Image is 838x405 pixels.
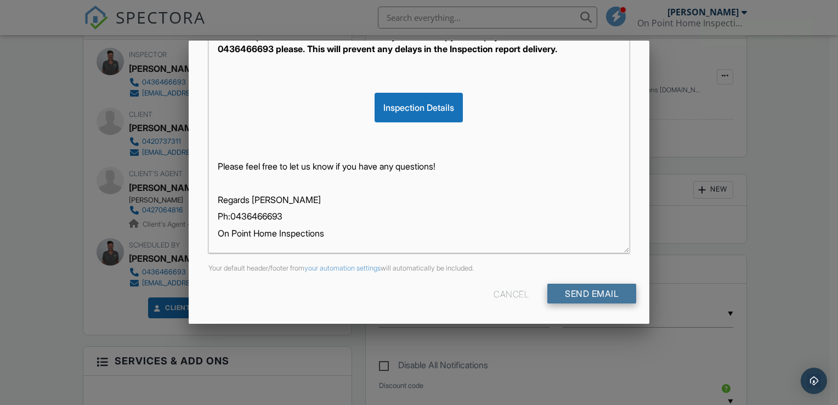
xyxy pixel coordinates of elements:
[547,284,636,303] input: Send Email
[218,210,620,222] p: Ph:0436466693
[701,19,813,46] div: Inspection updated!
[218,160,620,172] p: Please feel free to let us know if you have any questions!
[202,264,636,273] div: Your default header/footer from will automatically be included.
[218,227,620,239] p: On Point Home Inspections
[218,194,620,206] p: Regards [PERSON_NAME]
[494,284,529,303] div: Cancel
[801,368,827,394] div: Open Intercom Messenger
[375,102,463,113] a: Inspection Details
[375,93,463,122] div: Inspection Details
[304,264,381,272] a: your automation settings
